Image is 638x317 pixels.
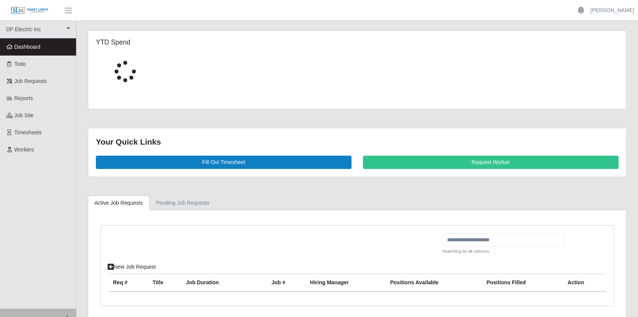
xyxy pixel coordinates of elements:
[385,274,482,292] th: Positions Available
[563,274,606,292] th: Action
[442,248,564,255] small: Searching by all columns
[88,196,150,210] a: Active Job Requests
[103,260,161,274] a: New Job Request
[148,274,181,292] th: Title
[96,38,263,46] h5: YTD Spend
[14,147,34,153] span: Workers
[181,274,252,292] th: Job Duration
[96,136,619,148] div: Your Quick Links
[11,6,49,15] img: SLM Logo
[14,95,33,101] span: Reports
[482,274,563,292] th: Positions Filled
[363,156,619,169] a: Request Worker
[267,274,305,292] th: Job #
[14,129,42,135] span: Timesheets
[14,61,26,67] span: Todo
[14,44,41,50] span: Dashboard
[305,274,386,292] th: Hiring Manager
[590,6,634,14] a: [PERSON_NAME]
[96,156,352,169] a: Fill Out Timesheet
[150,196,216,210] a: Pending Job Requests
[14,78,47,84] span: Job Requests
[108,274,148,292] th: Req #
[14,112,34,118] span: job site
